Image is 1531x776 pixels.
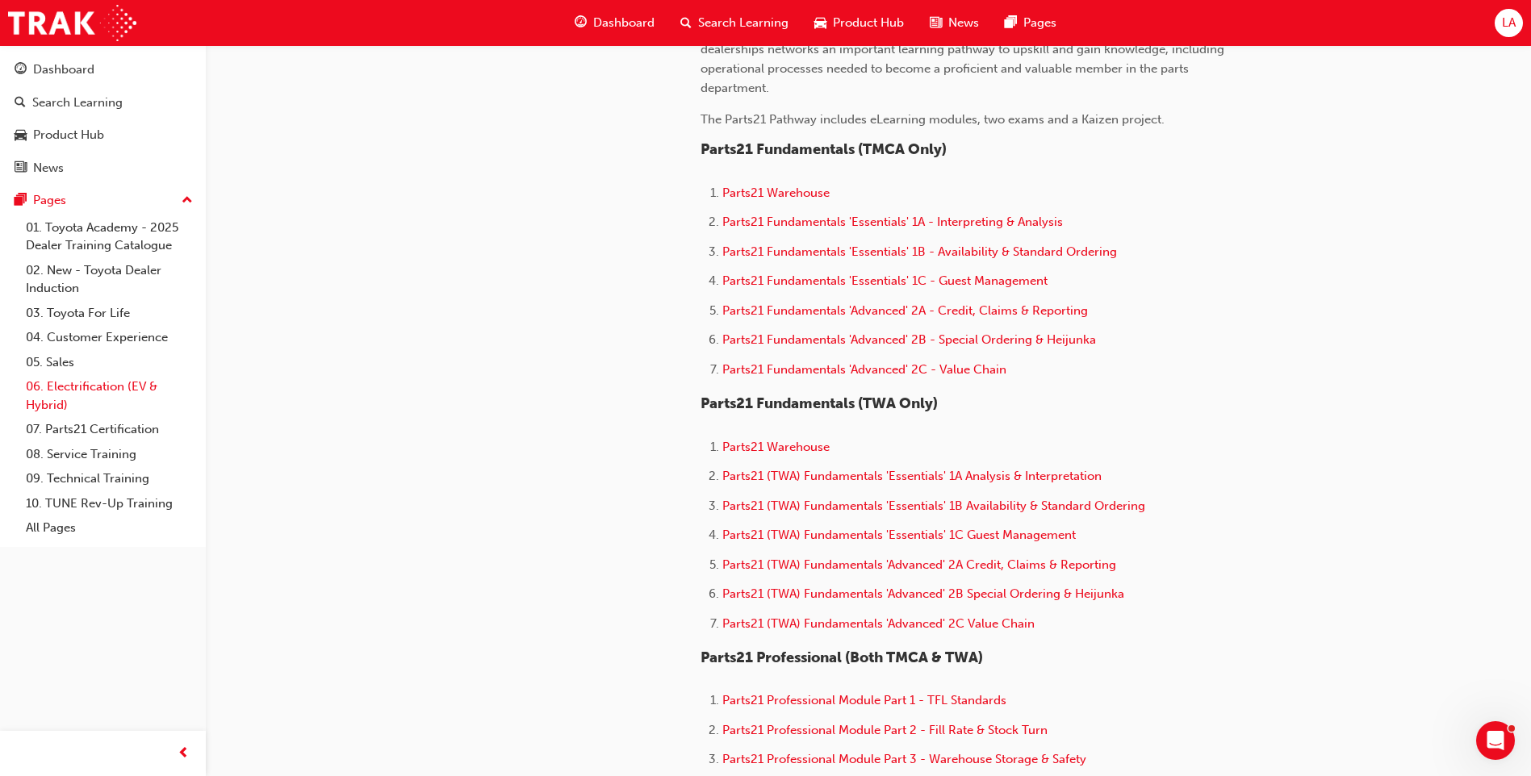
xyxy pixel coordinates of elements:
span: guage-icon [575,13,587,33]
span: car-icon [15,128,27,143]
div: Dashboard [33,60,94,79]
span: LA [1502,14,1516,32]
a: car-iconProduct Hub [801,6,917,40]
a: 03. Toyota For Life [19,301,199,326]
a: 04. Customer Experience [19,325,199,350]
a: Parts21 Professional Module Part 3 - Warehouse Storage & Safety [722,752,1086,766]
a: Parts21 (TWA) Fundamentals 'Essentials' 1C Guest Management [722,528,1076,542]
div: Pages [33,191,66,210]
a: Parts21 (TWA) Fundamentals 'Essentials' 1B Availability & Standard Ordering [722,499,1145,513]
span: Product Hub [833,14,904,32]
a: Parts21 Professional Module Part 2 - Fill Rate & Stock Turn [722,723,1048,737]
a: Parts21 Warehouse [722,440,830,454]
span: Dashboard [593,14,655,32]
iframe: Intercom live chat [1476,721,1515,760]
a: Parts21 Fundamentals 'Essentials' 1C - Guest Management [722,273,1048,288]
div: News [33,159,64,177]
a: 07. Parts21 Certification [19,417,199,442]
a: Parts21 (TWA) Fundamentals 'Essentials' 1A Analysis & Interpretation [722,469,1102,483]
a: 01. Toyota Academy - 2025 Dealer Training Catalogue [19,215,199,258]
div: Product Hub [33,126,104,144]
a: 08. Service Training [19,442,199,467]
a: Parts21 (TWA) Fundamentals 'Advanced' 2C Value Chain [722,616,1035,631]
span: Search Learning [698,14,789,32]
span: news-icon [930,13,942,33]
span: pages-icon [15,194,27,208]
a: Parts21 Fundamentals 'Essentials' 1B - Availability & Standard Ordering [722,244,1117,259]
span: Pages [1023,14,1056,32]
a: Parts21 Fundamentals 'Advanced' 2A - Credit, Claims & Reporting [722,303,1088,318]
span: car-icon [814,13,826,33]
a: 05. Sales [19,350,199,375]
span: search-icon [15,96,26,111]
a: Parts21 Fundamentals 'Advanced' 2B - Special Ordering & Heijunka [722,332,1096,347]
div: Search Learning [32,94,123,112]
a: Parts21 (TWA) Fundamentals 'Advanced' 2A Credit, Claims & Reporting [722,557,1116,572]
span: pages-icon [1005,13,1017,33]
span: guage-icon [15,63,27,77]
button: LA [1495,9,1523,37]
a: 10. TUNE Rev-Up Training [19,491,199,516]
a: Parts21 Professional Module Part 1 - TFL Standards [722,693,1006,707]
span: prev-icon [178,744,190,764]
span: The Parts21 Pathway includes eLearning modules, two exams and a Kaizen project. [701,112,1165,127]
a: All Pages [19,515,199,540]
a: Search Learning [6,88,199,118]
a: Dashboard [6,55,199,85]
span: News [948,14,979,32]
a: News [6,153,199,183]
a: 06. Electrification (EV & Hybrid) [19,374,199,417]
a: news-iconNews [917,6,992,40]
a: pages-iconPages [992,6,1069,40]
span: news-icon [15,161,27,176]
a: guage-iconDashboard [562,6,667,40]
img: Trak [8,5,136,41]
a: Parts21 Fundamentals 'Essentials' 1A - Interpreting & Analysis [722,215,1063,229]
a: Product Hub [6,120,199,150]
a: Parts21 (TWA) Fundamentals 'Advanced' 2B Special Ordering & Heijunka [722,586,1124,601]
a: Parts21 Warehouse [722,186,830,200]
button: Pages [6,186,199,215]
a: 02. New - Toyota Dealer Induction [19,258,199,301]
button: DashboardSearch LearningProduct HubNews [6,52,199,186]
a: search-iconSearch Learning [667,6,801,40]
span: Parts21 Professional (Both TMCA & TWA) [701,649,983,666]
a: Parts21 Fundamentals 'Advanced' 2C - Value Chain [722,362,1006,377]
a: 09. Technical Training [19,466,199,491]
span: Parts21 Fundamentals (TWA Only) [701,394,938,412]
span: search-icon [680,13,692,33]
span: Parts21 Fundamentals (TMCA Only) [701,140,947,158]
span: up-icon [182,190,193,211]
